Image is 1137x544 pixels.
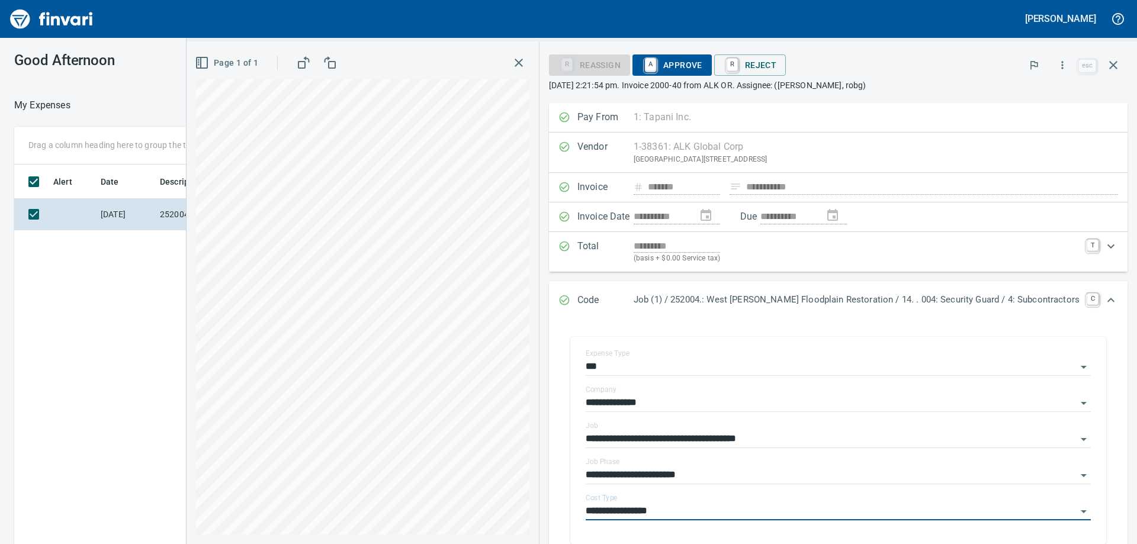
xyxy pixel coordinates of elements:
label: Job Phase [586,458,619,465]
h3: Good Afternoon [14,52,266,69]
span: Close invoice [1075,51,1128,79]
p: [DATE] 2:21:54 pm. Invoice 2000-40 from ALK OR. Assignee: ([PERSON_NAME], robg) [549,79,1128,91]
label: Job [586,422,598,429]
button: AApprove [632,54,712,76]
div: Reassign [549,59,630,69]
span: Date [101,175,119,189]
span: Approve [642,55,702,75]
p: Drag a column heading here to group the table [28,139,202,151]
a: T [1087,239,1099,251]
p: (basis + $0.00 Service tax) [634,253,1080,265]
a: A [645,58,656,71]
span: Reject [724,55,776,75]
button: More [1049,52,1075,78]
nav: breadcrumb [14,98,70,112]
button: Open [1075,431,1092,448]
span: Description [160,175,220,189]
button: Page 1 of 1 [192,52,263,74]
a: R [727,58,738,71]
span: Alert [53,175,88,189]
button: Open [1075,467,1092,484]
label: Cost Type [586,494,618,501]
td: [DATE] [96,199,155,230]
td: 252004.1001 [155,199,262,230]
button: Open [1075,359,1092,375]
button: [PERSON_NAME] [1022,9,1099,28]
p: Code [577,293,634,308]
div: Expand [549,281,1128,320]
span: Description [160,175,204,189]
button: RReject [714,54,786,76]
label: Expense Type [586,350,629,357]
img: Finvari [7,5,96,33]
a: esc [1078,59,1096,72]
div: Expand [549,232,1128,272]
span: Page 1 of 1 [197,56,258,70]
p: Job (1) / 252004.: West [PERSON_NAME] Floodplain Restoration / 14. . 004: Security Guard / 4: Sub... [634,293,1080,307]
h5: [PERSON_NAME] [1025,12,1096,25]
label: Company [586,386,616,393]
span: Alert [53,175,72,189]
p: Total [577,239,634,265]
button: Open [1075,395,1092,411]
p: My Expenses [14,98,70,112]
span: Date [101,175,134,189]
button: Flag [1021,52,1047,78]
button: Open [1075,503,1092,520]
a: C [1087,293,1099,305]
